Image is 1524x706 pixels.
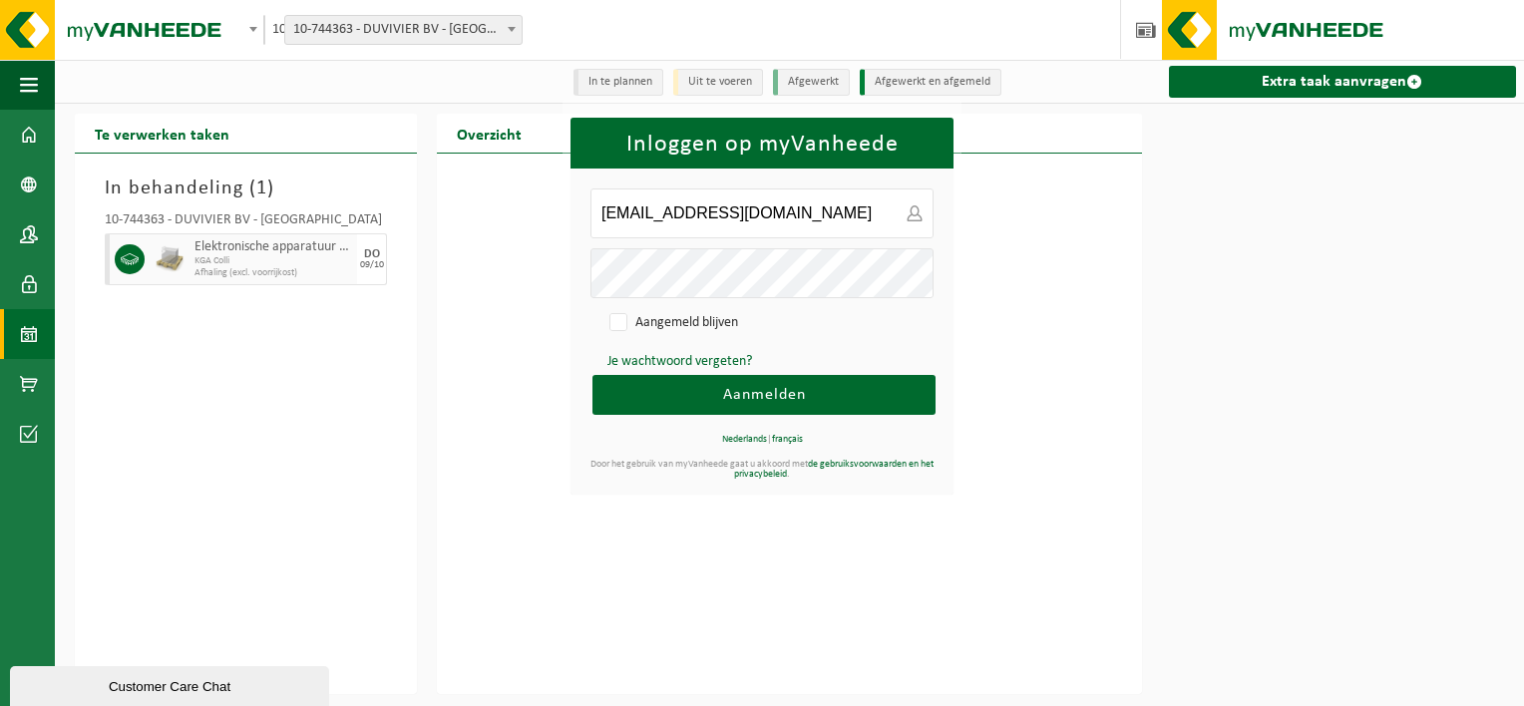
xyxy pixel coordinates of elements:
div: | [571,435,953,445]
a: Nederlands [722,434,767,445]
input: E-mailadres [590,188,934,238]
span: 10-744363 - DUVIVIER BV - BRUGGE [285,16,522,44]
span: 10-744363 - DUVIVIER BV - BRUGGE [264,16,292,44]
label: Aangemeld blijven [605,308,752,338]
span: 10-744363 - DUVIVIER BV - BRUGGE [284,15,523,45]
li: Afgewerkt [773,69,850,96]
span: Elektronische apparatuur - overige (OVE) [194,239,352,255]
div: 10-744363 - DUVIVIER BV - [GEOGRAPHIC_DATA] [105,213,387,233]
span: Aanmelden [723,387,806,403]
img: LP-PA-00000-WDN-11 [155,244,185,274]
div: Door het gebruik van myVanheede gaat u akkoord met . [571,460,953,480]
div: DO [364,248,380,260]
h2: Overzicht [437,114,542,153]
li: In te plannen [573,69,663,96]
li: Afgewerkt en afgemeld [860,69,1001,96]
iframe: chat widget [10,662,333,706]
a: Extra taak aanvragen [1169,66,1516,98]
li: Uit te voeren [673,69,763,96]
span: 10-744363 - DUVIVIER BV - BRUGGE [263,15,265,45]
span: Afhaling (excl. voorrijkost) [194,267,352,279]
h3: In behandeling ( ) [105,174,387,203]
h1: Inloggen op myVanheede [571,118,953,169]
span: 1 [256,178,267,198]
a: de gebruiksvoorwaarden en het privacybeleid [734,459,934,480]
div: 09/10 [360,260,384,270]
button: Aanmelden [592,375,936,415]
a: français [772,434,803,445]
h2: Te verwerken taken [75,114,249,153]
span: KGA Colli [194,255,352,267]
a: Je wachtwoord vergeten? [607,354,752,369]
